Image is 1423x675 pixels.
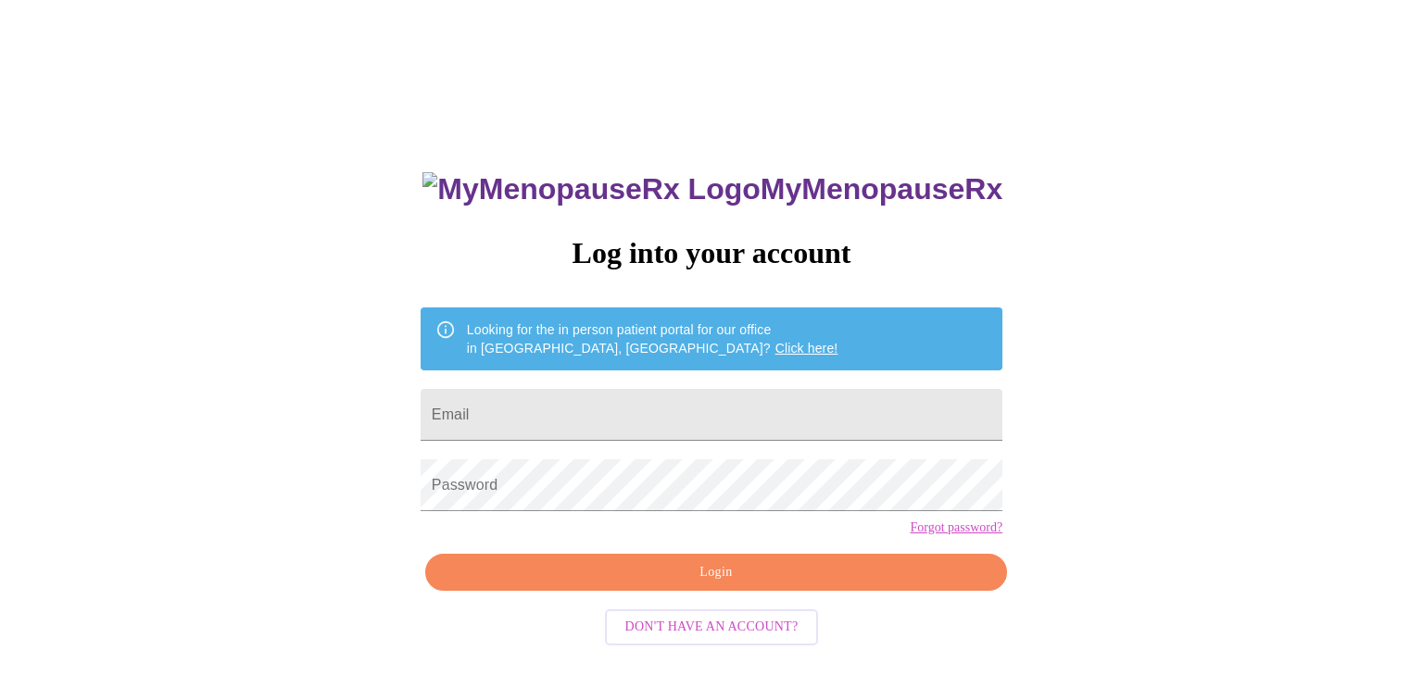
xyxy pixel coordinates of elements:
[425,554,1007,592] button: Login
[422,172,760,206] img: MyMenopauseRx Logo
[775,341,838,356] a: Click here!
[625,616,799,639] span: Don't have an account?
[447,561,986,584] span: Login
[422,172,1002,206] h3: MyMenopauseRx
[467,313,838,365] div: Looking for the in person patient portal for our office in [GEOGRAPHIC_DATA], [GEOGRAPHIC_DATA]?
[605,609,819,645] button: Don't have an account?
[421,236,1002,270] h3: Log into your account
[600,618,824,633] a: Don't have an account?
[910,520,1002,535] a: Forgot password?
